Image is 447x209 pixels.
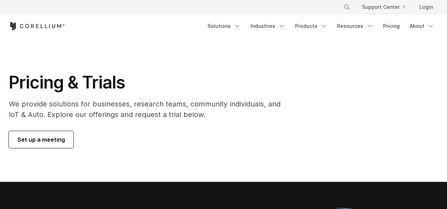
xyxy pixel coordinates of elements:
a: Set up a meeting [9,131,73,148]
a: Industries [246,20,289,32]
a: Resources [333,20,377,32]
span: Set up a meeting [17,135,65,144]
a: Products [291,20,331,32]
p: We provide solutions for businesses, research teams, community individuals, and IoT & Auto. Explo... [9,99,290,120]
a: Support Center [356,1,411,13]
a: Pricing [379,20,404,32]
div: Navigation Menu [335,1,439,13]
a: Login [414,1,439,13]
button: Search [341,1,353,13]
a: Corellium Home [9,22,65,30]
a: Solutions [203,20,245,32]
a: About [405,20,439,32]
h1: Pricing & Trials [9,72,290,93]
div: Navigation Menu [203,20,439,32]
